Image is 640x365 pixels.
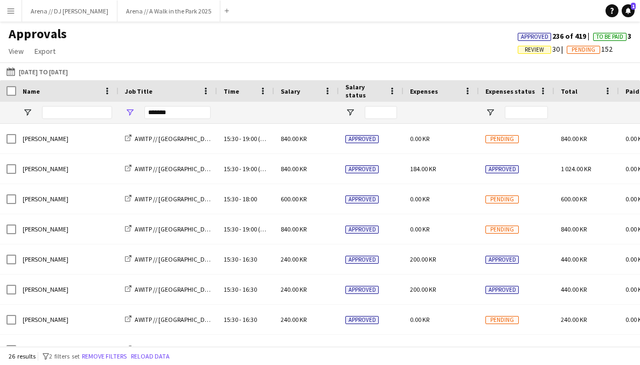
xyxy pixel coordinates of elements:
[281,165,307,173] span: 840.00 KR
[281,135,307,143] span: 840.00 KR
[525,46,544,53] span: Review
[561,225,587,233] span: 840.00 KR
[561,135,587,143] span: 840.00 KR
[125,165,283,173] a: AWITP // [GEOGRAPHIC_DATA] // [GEOGRAPHIC_DATA]
[561,87,578,95] span: Total
[125,255,283,263] a: AWITP // [GEOGRAPHIC_DATA] // [GEOGRAPHIC_DATA]
[239,346,241,354] span: -
[242,315,257,324] span: 16:30
[410,315,429,324] span: 0.00 KR
[4,65,70,78] button: [DATE] to [DATE]
[485,256,519,264] span: Approved
[281,225,307,233] span: 840.00 KR
[16,214,119,244] div: [PERSON_NAME]
[224,165,238,173] span: 15:30
[34,46,55,56] span: Export
[22,1,117,22] button: Arena // DJ [PERSON_NAME]
[281,315,307,324] span: 240.00 KR
[242,285,257,293] span: 16:30
[365,106,397,119] input: Salary status Filter Input
[345,83,384,99] span: Salary status
[239,315,241,324] span: -
[567,44,613,54] span: 152
[258,165,273,173] span: (+1h)
[16,305,119,334] div: [PERSON_NAME]
[485,135,519,143] span: Pending
[410,285,436,293] span: 200.00 KR
[561,346,587,354] span: 437.00 KR
[49,352,80,360] span: 2 filters set
[485,316,519,324] span: Pending
[224,315,238,324] span: 15:30
[281,346,307,354] span: 240.00 KR
[345,316,379,324] span: Approved
[593,31,631,41] span: 3
[345,165,379,173] span: Approved
[224,285,238,293] span: 15:30
[239,285,241,293] span: -
[125,315,283,324] a: AWITP // [GEOGRAPHIC_DATA] // [GEOGRAPHIC_DATA]
[9,46,24,56] span: View
[485,108,495,117] button: Open Filter Menu
[16,124,119,153] div: [PERSON_NAME]
[135,135,283,143] span: AWITP // [GEOGRAPHIC_DATA] // [GEOGRAPHIC_DATA]
[410,346,436,354] span: 197.00 KR
[239,195,241,203] span: -
[410,165,436,173] span: 184.00 KR
[345,195,379,203] span: Approved
[485,226,519,234] span: Pending
[125,346,283,354] a: AWITP // [GEOGRAPHIC_DATA] // [GEOGRAPHIC_DATA]
[135,225,283,233] span: AWITP // [GEOGRAPHIC_DATA] // [GEOGRAPHIC_DATA]
[485,87,535,95] span: Expenses status
[144,106,211,119] input: Job Title Filter Input
[258,225,273,233] span: (+1h)
[281,285,307,293] span: 240.00 KR
[518,44,567,54] span: 30
[224,255,238,263] span: 15:30
[410,255,436,263] span: 200.00 KR
[125,225,283,233] a: AWITP // [GEOGRAPHIC_DATA] // [GEOGRAPHIC_DATA]
[518,31,593,41] span: 236 of 419
[135,346,283,354] span: AWITP // [GEOGRAPHIC_DATA] // [GEOGRAPHIC_DATA]
[224,225,238,233] span: 15:30
[485,195,519,203] span: Pending
[485,165,519,173] span: Approved
[4,44,28,58] a: View
[410,135,429,143] span: 0.00 KR
[572,46,595,53] span: Pending
[561,165,591,173] span: 1 024.00 KR
[16,154,119,184] div: [PERSON_NAME]
[80,350,129,362] button: Remove filters
[224,135,238,143] span: 15:30
[135,165,283,173] span: AWITP // [GEOGRAPHIC_DATA] // [GEOGRAPHIC_DATA]
[239,225,241,233] span: -
[631,3,636,10] span: 1
[410,195,429,203] span: 0.00 KR
[42,106,112,119] input: Name Filter Input
[135,195,283,203] span: AWITP // [GEOGRAPHIC_DATA] // [GEOGRAPHIC_DATA]
[242,346,257,354] span: 16:30
[521,33,548,40] span: Approved
[345,286,379,294] span: Approved
[117,1,220,22] button: Arena // A Walk in the Park 2025
[622,4,635,17] a: 1
[239,255,241,263] span: -
[23,108,32,117] button: Open Filter Menu
[129,350,172,362] button: Reload data
[239,135,241,143] span: -
[125,285,283,293] a: AWITP // [GEOGRAPHIC_DATA] // [GEOGRAPHIC_DATA]
[505,106,548,119] input: Expenses status Filter Input
[23,87,40,95] span: Name
[125,135,283,143] a: AWITP // [GEOGRAPHIC_DATA] // [GEOGRAPHIC_DATA]
[345,135,379,143] span: Approved
[242,255,257,263] span: 16:30
[258,135,273,143] span: (+1h)
[345,256,379,264] span: Approved
[242,225,257,233] span: 19:00
[224,87,239,95] span: Time
[224,346,238,354] span: 15:30
[16,275,119,304] div: [PERSON_NAME]
[561,195,587,203] span: 600.00 KR
[596,33,623,40] span: To Be Paid
[135,255,283,263] span: AWITP // [GEOGRAPHIC_DATA] // [GEOGRAPHIC_DATA]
